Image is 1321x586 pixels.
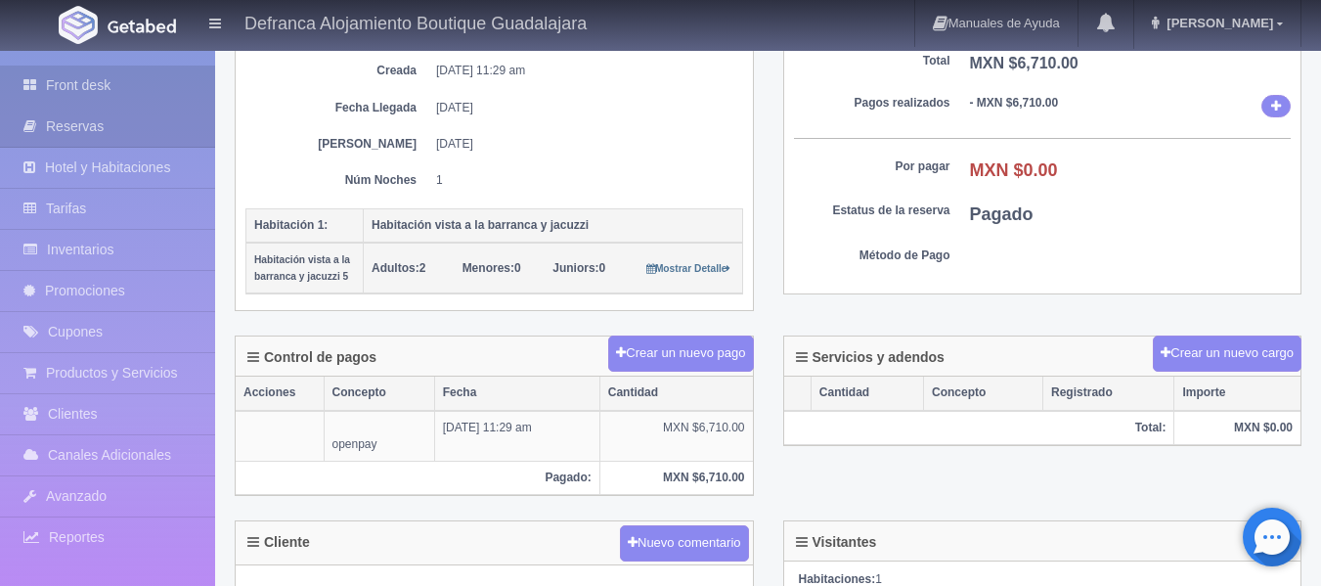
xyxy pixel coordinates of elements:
th: Registrado [1043,377,1174,410]
h4: Visitantes [796,535,877,550]
span: 2 [372,261,425,275]
td: [DATE] 11:29 am [434,411,599,462]
b: MXN $0.00 [970,160,1058,180]
dd: 1 [436,172,728,189]
small: Mostrar Detalle [646,263,731,274]
strong: Juniors: [552,261,598,275]
a: Mostrar Detalle [646,261,731,275]
dt: Método de Pago [794,248,950,264]
th: Cantidad [811,377,923,410]
button: Crear un nuevo pago [608,336,753,372]
dt: [PERSON_NAME] [260,136,417,153]
h4: Cliente [247,535,310,550]
th: Fecha [434,377,599,410]
strong: Menores: [462,261,514,275]
dt: Por pagar [794,158,950,175]
dt: Fecha Llegada [260,100,417,116]
dt: Creada [260,63,417,79]
th: Importe [1174,377,1300,410]
span: [PERSON_NAME] [1162,16,1273,30]
td: openpay [324,411,434,462]
th: Pagado: [236,461,599,494]
th: Cantidad [599,377,752,410]
h4: Defranca Alojamiento Boutique Guadalajara [244,10,587,34]
b: - MXN $6,710.00 [970,96,1059,110]
dd: [DATE] [436,100,728,116]
button: Crear un nuevo cargo [1153,336,1301,372]
span: 0 [552,261,605,275]
th: Acciones [236,377,324,410]
img: Getabed [59,6,98,44]
dd: [DATE] [436,136,728,153]
dd: [DATE] 11:29 am [436,63,728,79]
b: MXN $6,710.00 [970,55,1079,71]
th: Concepto [324,377,434,410]
strong: Adultos: [372,261,419,275]
span: 0 [462,261,521,275]
dt: Núm Noches [260,172,417,189]
button: Nuevo comentario [620,525,749,562]
dt: Pagos realizados [794,95,950,112]
b: Habitación 1: [254,218,328,232]
th: Total: [784,411,1174,445]
h4: Control de pagos [247,350,376,365]
h4: Servicios y adendos [796,350,945,365]
th: Concepto [924,377,1043,410]
th: MXN $0.00 [1174,411,1300,445]
td: MXN $6,710.00 [599,411,752,462]
th: Habitación vista a la barranca y jacuzzi [364,208,743,243]
img: Getabed [108,19,176,33]
small: Habitación vista a la barranca y jacuzzi 5 [254,254,350,282]
b: Pagado [970,204,1034,224]
strong: Habitaciones: [799,572,876,586]
dt: Estatus de la reserva [794,203,950,219]
th: MXN $6,710.00 [599,461,752,494]
dt: Total [794,53,950,69]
